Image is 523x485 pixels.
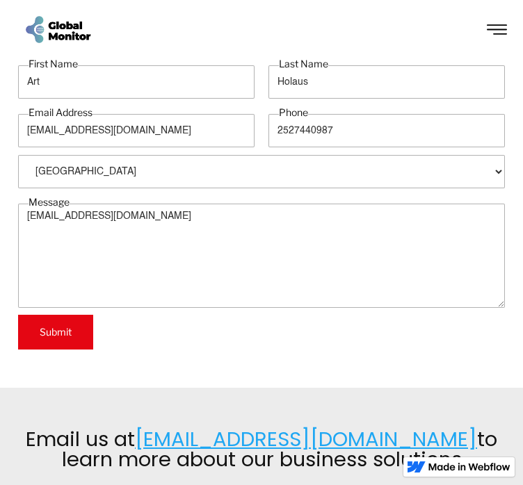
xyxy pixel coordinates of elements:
label: Last Name [279,57,328,71]
label: First Name [29,57,78,71]
a: home [16,14,92,45]
label: Phone [279,106,308,120]
h2: Email us at to learn more about our business solutions [14,429,509,470]
form: Get In Touch Form [18,57,505,350]
div: menu [474,7,507,52]
label: Email Address [29,106,92,120]
input: Submit [18,315,93,350]
a: [EMAIL_ADDRESS][DOMAIN_NAME] [135,425,477,453]
label: Message [29,195,70,209]
img: Made in Webflow [428,463,510,471]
